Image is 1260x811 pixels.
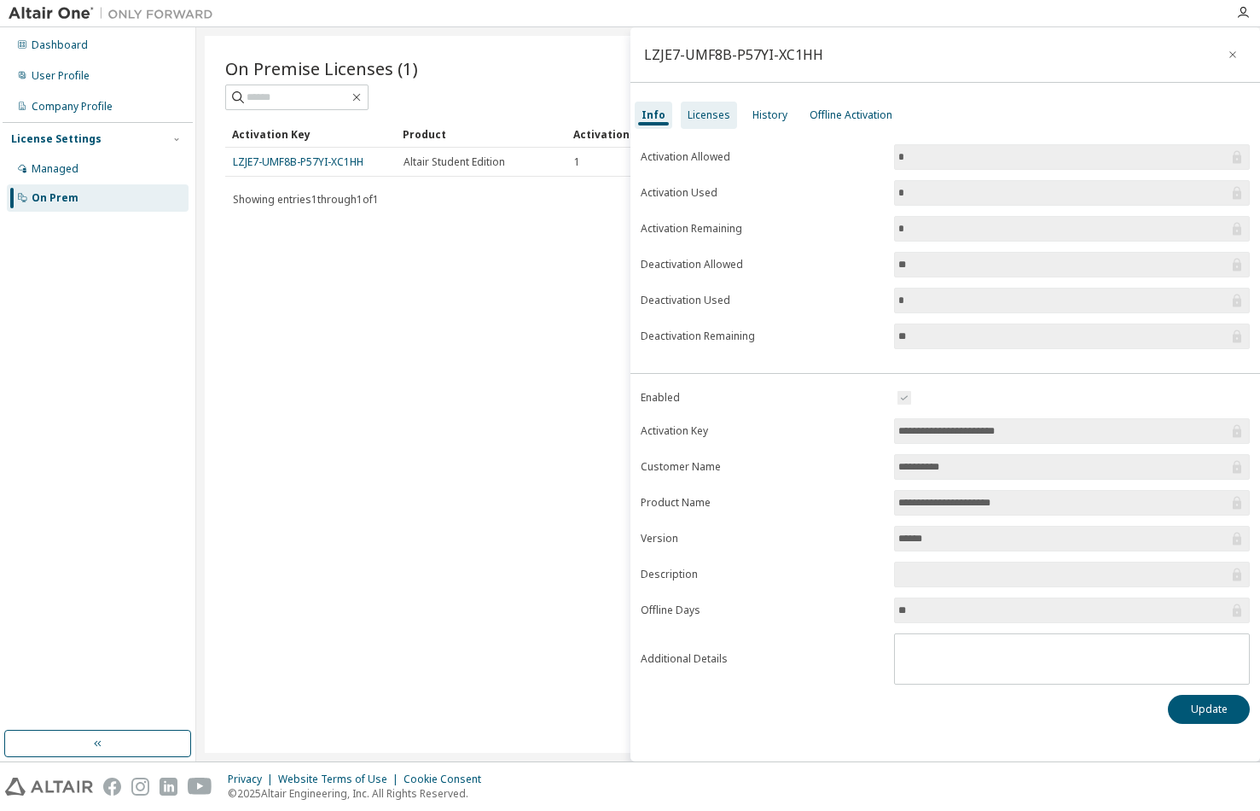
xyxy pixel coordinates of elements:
img: facebook.svg [103,778,121,796]
label: Description [641,568,885,581]
img: youtube.svg [188,778,212,796]
img: linkedin.svg [160,778,177,796]
div: Privacy [228,773,278,786]
div: Company Profile [32,100,113,114]
label: Customer Name [641,460,885,474]
label: Deactivation Used [641,294,885,307]
label: Deactivation Allowed [641,258,885,271]
label: Activation Key [641,424,885,438]
div: Activation Allowed [573,120,730,148]
span: Showing entries 1 through 1 of 1 [233,192,379,207]
label: Product Name [641,496,885,510]
div: Info [642,108,665,122]
div: Website Terms of Use [278,773,404,786]
span: Altair Student Edition [404,155,505,169]
label: Deactivation Remaining [641,330,885,343]
label: Offline Days [641,604,885,617]
span: On Premise Licenses (1) [225,56,418,80]
label: Activation Used [641,186,885,200]
div: Offline Activation [810,108,892,122]
label: Activation Remaining [641,222,885,236]
label: Activation Allowed [641,150,885,164]
div: Activation Key [232,120,389,148]
div: Cookie Consent [404,773,491,786]
button: Update [1168,695,1250,724]
div: Product [403,120,560,148]
a: LZJE7-UMF8B-P57YI-XC1HH [233,155,363,169]
img: instagram.svg [131,778,149,796]
div: Managed [32,162,78,176]
div: On Prem [32,191,78,205]
div: Licenses [688,108,730,122]
label: Additional Details [641,652,885,666]
div: User Profile [32,69,90,83]
span: 1 [574,155,580,169]
div: License Settings [11,132,102,146]
label: Enabled [641,391,885,405]
div: History [752,108,787,122]
img: Altair One [9,5,222,22]
div: LZJE7-UMF8B-P57YI-XC1HH [644,48,823,61]
label: Version [641,532,885,546]
div: Dashboard [32,38,88,52]
img: altair_logo.svg [5,778,93,796]
p: © 2025 Altair Engineering, Inc. All Rights Reserved. [228,786,491,801]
